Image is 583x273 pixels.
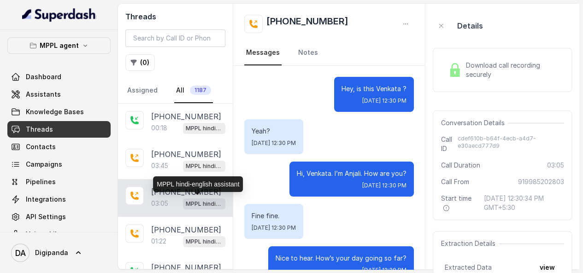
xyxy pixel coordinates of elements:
[125,78,225,103] nav: Tabs
[174,78,213,103] a: All1187
[190,86,211,95] span: 1187
[266,15,348,33] h2: [PHONE_NUMBER]
[7,191,111,208] a: Integrations
[151,111,221,122] p: [PHONE_NUMBER]
[151,262,221,273] p: [PHONE_NUMBER]
[448,63,462,77] img: Lock Icon
[244,41,414,65] nav: Tabs
[26,125,53,134] span: Threads
[186,237,223,246] p: MPPL hindi-english assistant
[26,230,71,239] span: Voices Library
[151,237,166,246] p: 01:22
[151,161,168,170] p: 03:45
[26,212,66,221] span: API Settings
[441,161,480,170] span: Call Duration
[7,121,111,138] a: Threads
[15,248,26,258] text: DA
[252,127,296,136] p: Yeah?
[252,211,296,221] p: Fine fine.
[7,104,111,120] a: Knowledge Bases
[125,29,225,47] input: Search by Call ID or Phone Number
[151,149,221,160] p: [PHONE_NUMBER]
[7,139,111,155] a: Contacts
[7,226,111,243] a: Voices Library
[26,90,61,99] span: Assistants
[125,54,155,71] button: (0)
[441,177,469,186] span: Call From
[151,224,221,235] p: [PHONE_NUMBER]
[7,209,111,225] a: API Settings
[362,182,406,189] span: [DATE] 12:30 PM
[441,118,508,128] span: Conversation Details
[7,174,111,190] a: Pipelines
[7,156,111,173] a: Campaigns
[26,142,56,151] span: Contacts
[26,177,56,186] span: Pipelines
[441,239,499,248] span: Extraction Details
[252,224,296,232] span: [DATE] 12:30 PM
[457,20,483,31] p: Details
[151,199,168,208] p: 03:05
[7,37,111,54] button: MPPL agent
[186,199,223,209] p: MPPL hindi-english assistant
[26,107,84,116] span: Knowledge Bases
[276,254,406,263] p: Nice to hear. How’s your day going so far?
[444,263,491,272] span: Extracted Data
[441,194,477,212] span: Start time
[35,248,68,257] span: Digipanda
[26,160,62,169] span: Campaigns
[458,135,564,153] span: cdef610b-b64f-4ecb-a4d7-e30aecd777d9
[465,61,560,79] span: Download call recording securely
[7,240,111,266] a: Digipanda
[484,194,564,212] span: [DATE] 12:30:34 PM GMT+5:30
[125,78,159,103] a: Assigned
[40,40,79,51] p: MPPL agent
[26,72,61,81] span: Dashboard
[297,169,406,178] p: Hi, Venkata. I’m Anjali. How are you?
[244,41,282,65] a: Messages
[362,97,406,105] span: [DATE] 12:30 PM
[26,195,66,204] span: Integrations
[252,139,296,147] span: [DATE] 12:30 PM
[125,11,225,22] h2: Threads
[296,41,320,65] a: Notes
[22,7,96,22] img: light.svg
[547,161,564,170] span: 03:05
[342,84,406,93] p: Hey, is this Venkata ?
[151,186,221,197] p: [PHONE_NUMBER]
[518,177,564,186] span: 919985202803
[186,124,223,133] p: MPPL hindi-english assistant
[441,135,457,153] span: Call ID
[153,176,243,192] div: MPPL hindi-english assistant
[7,86,111,103] a: Assistants
[7,69,111,85] a: Dashboard
[186,162,223,171] p: MPPL hindi-english assistant
[151,123,167,133] p: 00:18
